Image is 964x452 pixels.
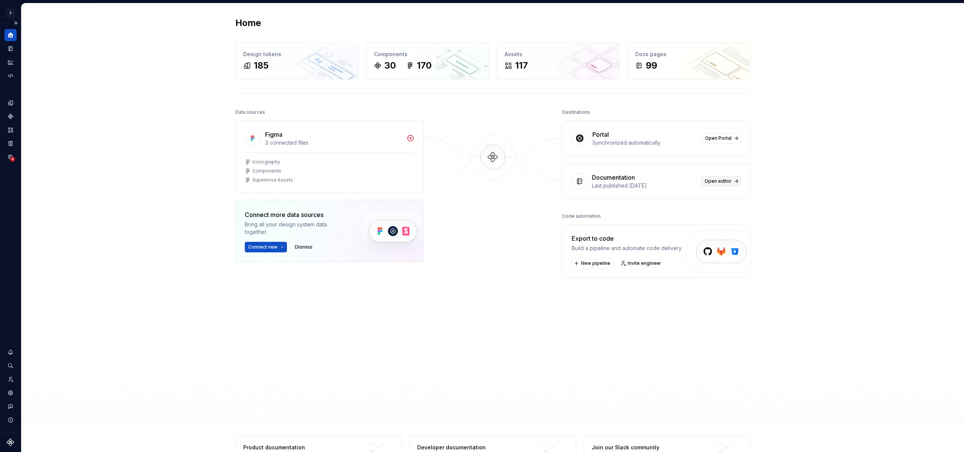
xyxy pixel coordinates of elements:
[5,29,17,41] a: Home
[572,244,682,252] div: Build a pipeline and automate code delivery.
[295,244,313,250] span: Dismiss
[572,234,682,243] div: Export to code
[5,70,17,82] a: Code automation
[384,60,396,72] div: 30
[235,107,265,118] div: Data sources
[11,18,21,28] button: Expand sidebar
[243,50,351,58] div: Design tokens
[245,221,346,236] div: Bring all your design system data together.
[252,177,293,183] div: Supernova Assets
[245,210,346,219] div: Connect more data sources
[505,50,612,58] div: Assets
[265,130,282,139] div: Figma
[417,444,527,451] div: Developer documentation
[592,444,701,451] div: Join our Slack community
[592,139,697,147] div: Synchronized automatically
[2,5,20,21] button: F
[5,373,17,385] a: Invite team
[646,60,657,72] div: 99
[5,137,17,150] a: Storybook stories
[5,110,17,122] a: Components
[705,135,732,141] span: Open Portal
[581,260,610,266] span: New pipeline
[515,60,528,72] div: 117
[592,182,697,189] div: Last published [DATE]
[252,168,281,174] div: Components
[705,178,732,184] span: Open editor
[5,151,17,163] a: Data sources
[5,400,17,412] button: Contact support
[243,444,353,451] div: Product documentation
[235,121,424,192] a: Figma3 connected filesIconographyComponentsSupernova Assets
[572,258,614,269] button: New pipeline
[248,244,278,250] span: Connect new
[5,56,17,68] a: Analytics
[265,139,402,147] div: 3 connected files
[702,133,741,144] a: Open Portal
[635,50,743,58] div: Docs pages
[5,387,17,399] a: Settings
[562,211,601,221] div: Code automation
[5,346,17,358] button: Notifications
[235,17,261,29] h2: Home
[562,107,590,118] div: Destinations
[254,60,268,72] div: 185
[497,43,620,79] a: Assets117
[417,60,432,72] div: 170
[592,173,635,182] div: Documentation
[6,9,15,18] div: F
[235,43,358,79] a: Design tokens185
[628,260,661,266] span: Invite engineer
[627,43,750,79] a: Docs pages99
[245,242,287,252] button: Connect new
[374,50,481,58] div: Components
[291,242,316,252] button: Dismiss
[5,360,17,372] button: Search ⌘K
[366,43,489,79] a: Components30170
[618,258,665,269] a: Invite engineer
[7,438,14,446] svg: Supernova Logo
[5,43,17,55] a: Documentation
[5,97,17,109] a: Design tokens
[701,176,741,186] a: Open editor
[592,130,609,139] div: Portal
[5,124,17,136] a: Assets
[252,159,280,165] div: Iconography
